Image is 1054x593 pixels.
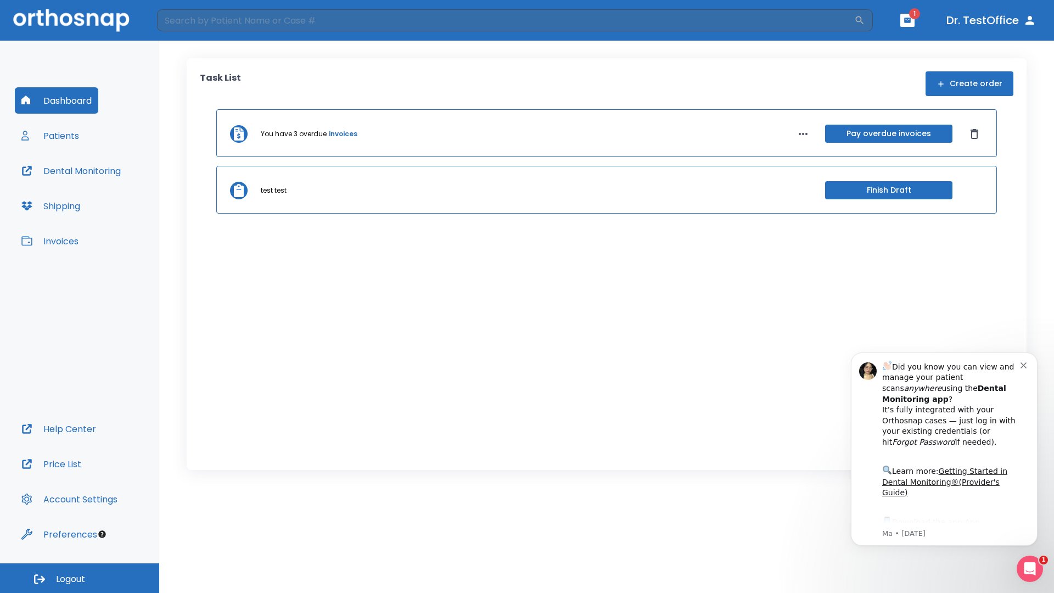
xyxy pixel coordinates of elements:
[825,125,952,143] button: Pay overdue invoices
[15,228,85,254] button: Invoices
[186,24,195,32] button: Dismiss notification
[942,10,1041,30] button: Dr. TestOffice
[15,521,104,547] button: Preferences
[48,193,186,203] p: Message from Ma, sent 1w ago
[825,181,952,199] button: Finish Draft
[48,179,186,235] div: Download the app: | ​ Let us know if you need help getting started!
[926,71,1013,96] button: Create order
[329,129,357,139] a: invoices
[15,122,86,149] button: Patients
[157,9,854,31] input: Search by Patient Name or Case #
[15,87,98,114] button: Dashboard
[15,486,124,512] button: Account Settings
[56,573,85,585] span: Logout
[1039,556,1048,564] span: 1
[48,182,145,202] a: App Store
[200,71,241,96] p: Task List
[15,158,127,184] button: Dental Monitoring
[97,529,107,539] div: Tooltip anchor
[15,451,88,477] button: Price List
[834,336,1054,563] iframe: Intercom notifications message
[13,9,130,31] img: Orthosnap
[1017,556,1043,582] iframe: Intercom live chat
[261,129,327,139] p: You have 3 overdue
[909,8,920,19] span: 1
[15,416,103,442] button: Help Center
[966,125,983,143] button: Dismiss
[15,193,87,219] button: Shipping
[261,186,287,195] p: test test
